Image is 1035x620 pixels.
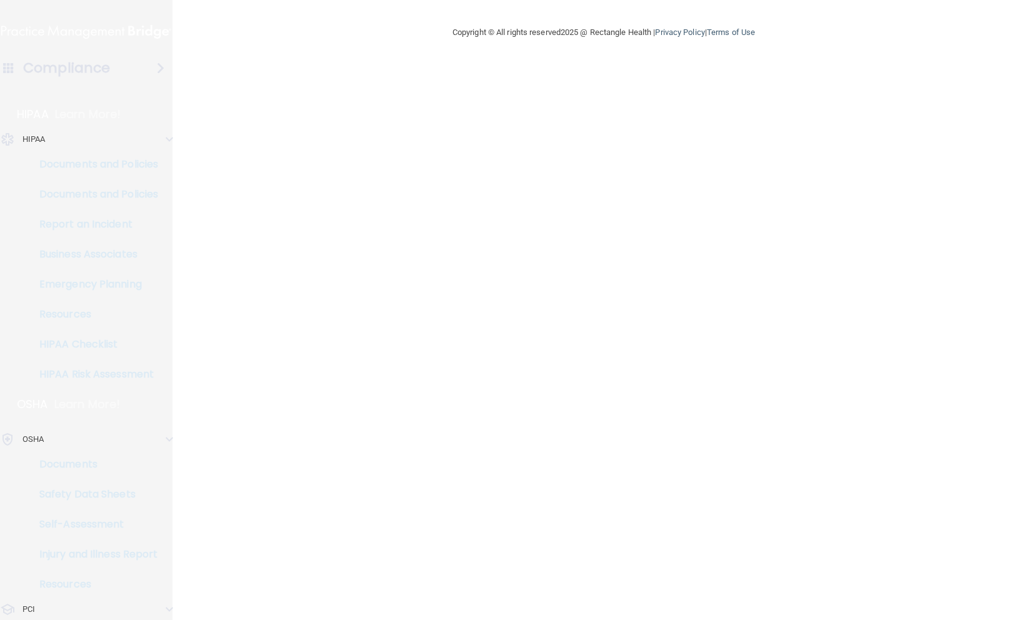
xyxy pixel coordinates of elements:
[655,27,704,37] a: Privacy Policy
[8,488,179,501] p: Safety Data Sheets
[8,248,179,261] p: Business Associates
[376,12,832,52] div: Copyright © All rights reserved 2025 @ Rectangle Health | |
[8,458,179,471] p: Documents
[22,602,35,617] p: PCI
[8,578,179,591] p: Resources
[8,548,179,561] p: Injury and Illness Report
[8,218,179,231] p: Report an Incident
[8,158,179,171] p: Documents and Policies
[707,27,755,37] a: Terms of Use
[8,188,179,201] p: Documents and Policies
[1,19,171,44] img: PMB logo
[8,308,179,321] p: Resources
[22,132,46,147] p: HIPAA
[54,397,121,412] p: Learn More!
[8,278,179,291] p: Emergency Planning
[17,397,48,412] p: OSHA
[55,107,121,122] p: Learn More!
[22,432,44,447] p: OSHA
[17,107,49,122] p: HIPAA
[23,59,110,77] h4: Compliance
[8,368,179,381] p: HIPAA Risk Assessment
[8,338,179,351] p: HIPAA Checklist
[8,518,179,531] p: Self-Assessment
